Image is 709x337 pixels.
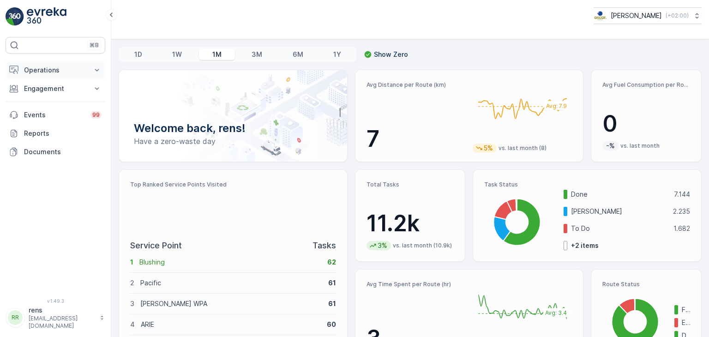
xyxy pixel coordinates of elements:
[602,110,690,138] p: 0
[594,11,607,21] img: basis-logo_rgb2x.png
[312,239,336,252] p: Tasks
[674,190,690,199] p: 7.144
[134,121,332,136] p: Welcome back, rens!
[483,144,494,153] p: 5%
[393,242,452,249] p: vs. last month (10.9k)
[602,281,690,288] p: Route Status
[673,224,690,233] p: 1.682
[571,190,668,199] p: Done
[6,143,105,161] a: Documents
[24,129,102,138] p: Reports
[682,305,690,314] p: Finished
[367,181,454,188] p: Total Tasks
[367,210,454,237] p: 11.2k
[328,278,336,288] p: 61
[367,125,466,153] p: 7
[571,224,667,233] p: To Do
[484,181,690,188] p: Task Status
[141,320,321,329] p: ARIE
[605,141,616,150] p: -%
[24,66,87,75] p: Operations
[6,298,105,304] span: v 1.49.3
[172,50,182,59] p: 1W
[602,81,690,89] p: Avg Fuel Consumption per Route (lt)
[212,50,222,59] p: 1M
[8,310,23,325] div: RR
[594,7,702,24] button: [PERSON_NAME](+02:00)
[682,318,690,327] p: Expired
[252,50,262,59] p: 3M
[140,299,322,308] p: [PERSON_NAME] WPA
[6,7,24,26] img: logo
[611,11,662,20] p: [PERSON_NAME]
[139,258,321,267] p: Blushing
[666,12,689,19] p: ( +02:00 )
[367,81,466,89] p: Avg Distance per Route (km)
[377,241,388,250] p: 3%
[140,278,322,288] p: Pacific
[29,315,95,330] p: [EMAIL_ADDRESS][DOMAIN_NAME]
[24,84,87,93] p: Engagement
[620,142,660,150] p: vs. last month
[673,207,690,216] p: 2.235
[134,136,332,147] p: Have a zero-waste day
[327,258,336,267] p: 62
[90,42,99,49] p: ⌘B
[6,61,105,79] button: Operations
[6,106,105,124] a: Events99
[134,50,142,59] p: 1D
[571,207,667,216] p: [PERSON_NAME]
[130,278,134,288] p: 2
[6,79,105,98] button: Engagement
[27,7,66,26] img: logo_light-DOdMpM7g.png
[374,50,408,59] p: Show Zero
[130,239,182,252] p: Service Point
[327,320,336,329] p: 60
[130,181,336,188] p: Top Ranked Service Points Visited
[130,299,134,308] p: 3
[24,110,85,120] p: Events
[293,50,303,59] p: 6M
[92,111,100,119] p: 99
[333,50,341,59] p: 1Y
[130,320,135,329] p: 4
[499,144,547,152] p: vs. last month (8)
[6,306,105,330] button: RRrens[EMAIL_ADDRESS][DOMAIN_NAME]
[367,281,466,288] p: Avg Time Spent per Route (hr)
[328,299,336,308] p: 61
[24,147,102,156] p: Documents
[571,241,599,250] p: + 2 items
[130,258,133,267] p: 1
[6,124,105,143] a: Reports
[29,306,95,315] p: rens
